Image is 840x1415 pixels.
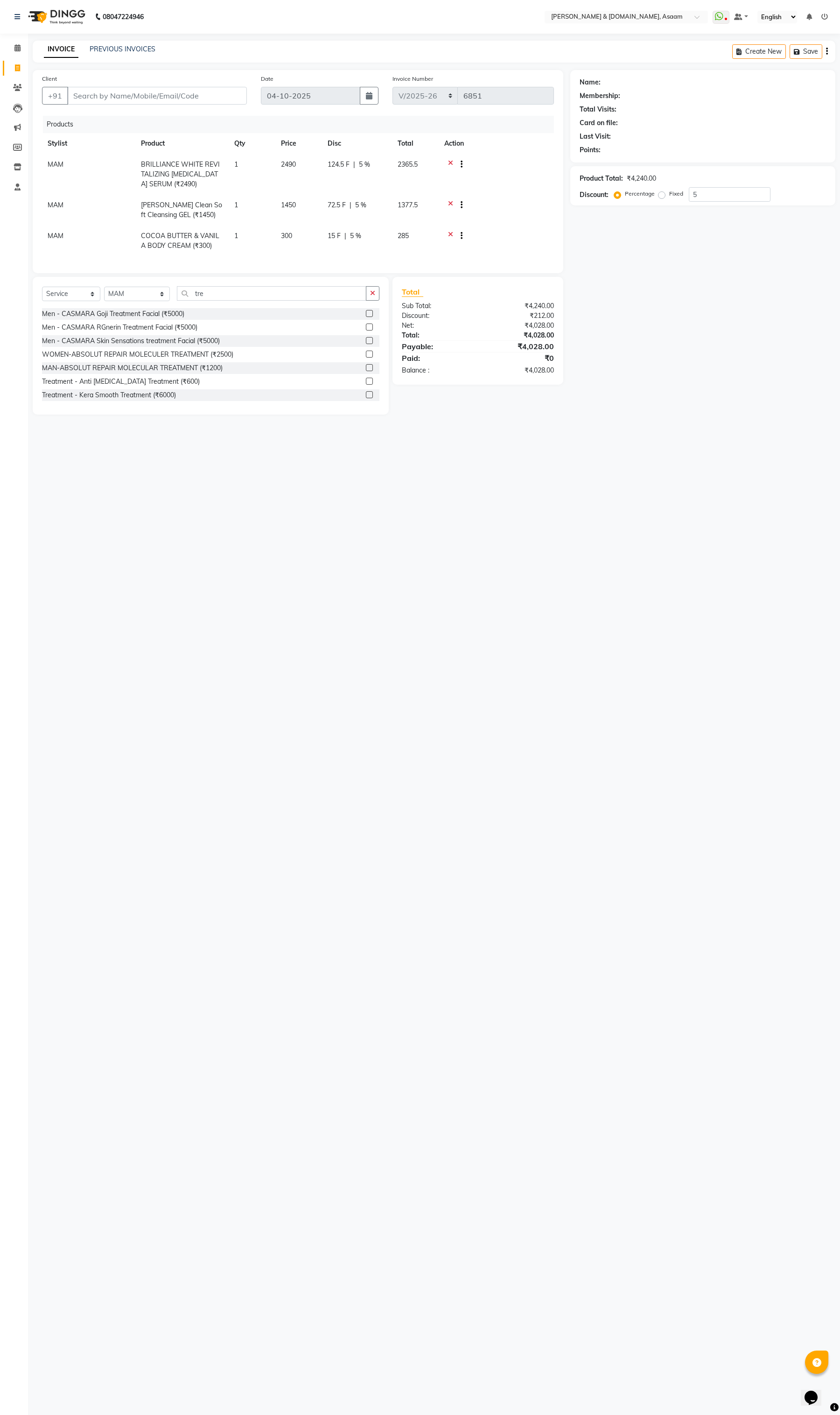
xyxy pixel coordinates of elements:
th: Disc [322,133,392,154]
div: Total: [395,331,478,340]
th: Qty [229,133,275,154]
div: Treatment - Anti [MEDICAL_DATA] Treatment (₹600) [42,377,200,387]
span: | [350,200,351,210]
span: 1450 [281,201,296,209]
span: 2490 [281,160,296,169]
div: ₹4,028.00 [478,366,561,375]
img: logo [24,4,88,30]
input: Search or Scan [177,286,366,301]
div: ₹4,028.00 [478,321,561,331]
div: MAN-ABSOLUT REPAIR MOLECULAR TREATMENT (₹1200) [42,363,223,373]
div: Product Total: [580,174,623,183]
span: | [344,231,346,241]
div: ₹212.00 [478,311,561,321]
span: COCOA BUTTER & VANILA BODY CREAM (₹300) [141,232,219,250]
span: 1 [234,232,238,240]
button: Create New [732,44,786,59]
div: Last Visit: [580,132,611,141]
span: MAM [48,232,63,240]
div: Paid: [395,352,478,364]
span: 2365.5 [398,160,418,169]
div: ₹4,028.00 [478,331,561,340]
span: 1 [234,160,238,169]
div: Men - CASMARA RGnerin Treatment Facial (₹5000) [42,323,197,332]
span: BRILLIANCE WHITE REVITALIZING [MEDICAL_DATA] SERUM (₹2490) [141,160,220,188]
span: [PERSON_NAME] Clean Soft Cleansing GEL (₹1450) [141,201,222,219]
div: Net: [395,321,478,331]
button: +91 [42,87,68,105]
input: Search by Name/Mobile/Email/Code [67,87,247,105]
div: ₹4,240.00 [627,174,656,183]
span: 1377.5 [398,201,418,209]
div: Discount: [395,311,478,321]
span: | [353,160,355,169]
span: 1 [234,201,238,209]
div: Balance : [395,366,478,375]
th: Action [439,133,554,154]
div: ₹4,240.00 [478,301,561,311]
span: 15 F [328,231,341,241]
span: 300 [281,232,292,240]
span: 285 [398,232,409,240]
label: Percentage [625,190,655,198]
a: INVOICE [44,41,78,58]
th: Price [275,133,322,154]
span: MAM [48,160,63,169]
div: Discount: [580,190,609,200]
span: 5 % [350,231,361,241]
div: Men - CASMARA Skin Sensations treatment Facial (₹5000) [42,336,220,346]
iframe: chat widget [801,1378,831,1406]
span: MAM [48,201,63,209]
span: 5 % [355,200,366,210]
div: WOMEN-ABSOLUT REPAIR MOLECULER TREATMENT (₹2500) [42,350,233,359]
label: Invoice Number [392,75,433,83]
th: Total [392,133,439,154]
th: Stylist [42,133,135,154]
label: Fixed [669,190,683,198]
div: ₹0 [478,352,561,364]
span: 72.5 F [328,200,346,210]
div: Card on file: [580,118,618,128]
div: Sub Total: [395,301,478,311]
div: Name: [580,77,601,87]
a: PREVIOUS INVOICES [90,45,155,53]
div: Points: [580,145,601,155]
label: Client [42,75,57,83]
div: ₹4,028.00 [478,341,561,352]
div: Total Visits: [580,105,616,114]
div: Payable: [395,341,478,352]
span: 5 % [359,160,370,169]
span: Total [402,287,423,297]
b: 08047224946 [103,4,144,30]
div: Products [43,116,561,133]
div: Treatment - Kera Smooth Treatment (₹6000) [42,390,176,400]
div: Men - CASMARA Goji Treatment Facial (₹5000) [42,309,184,319]
div: Membership: [580,91,620,101]
label: Date [261,75,273,83]
span: 124.5 F [328,160,350,169]
button: Save [790,44,822,59]
th: Product [135,133,229,154]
